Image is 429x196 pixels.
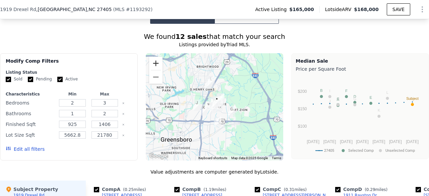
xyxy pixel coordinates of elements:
[36,6,112,13] span: , [GEOGRAPHIC_DATA]
[57,76,78,82] label: Active
[337,97,340,101] text: H
[255,6,289,13] span: Active Listing
[298,124,307,129] text: $100
[320,88,323,92] text: B
[225,103,238,120] div: 4218 Hampshire Dr
[370,95,372,100] text: E
[205,73,218,90] div: 2035 Twain Rd
[198,156,227,160] button: Keyboard shortcuts
[373,139,385,144] text: [DATE]
[6,91,55,97] div: Characteristics
[272,156,281,160] a: Terms (opens in new tab)
[87,7,112,12] span: , NC 27405
[298,89,307,94] text: $200
[385,148,415,153] text: Unselected Comp
[210,93,223,110] div: 1919 Drexel Rd
[354,97,357,101] text: G
[323,139,336,144] text: [DATE]
[126,7,151,12] span: # 1193292
[325,6,354,13] span: Lotside ARV
[113,6,152,13] div: ( )
[406,139,419,144] text: [DATE]
[58,91,87,97] div: Min
[416,3,429,16] button: Show Options
[6,70,132,75] div: Listing Status
[211,114,224,131] div: 3505 Power St
[197,102,210,118] div: 1604 Textile Dr
[6,109,55,118] div: Bathrooms
[90,91,119,97] div: Max
[406,96,419,101] text: Subject
[214,91,227,108] div: 1502 Kingston Rd
[231,156,268,160] span: Map data ©2025 Google
[206,95,219,112] div: 1911 Rayston Dr
[337,97,340,102] text: A
[202,75,215,91] div: 2000 Whitman Rd
[122,134,125,137] button: Clear
[6,77,11,82] input: Sold
[354,94,356,99] text: D
[147,152,170,160] img: Google
[324,148,334,153] text: 27405
[6,130,55,140] div: Lot Size Sqft
[147,152,170,160] a: Open this area in Google Maps (opens a new window)
[6,146,45,152] button: Edit all filters
[362,187,390,192] span: ( miles)
[296,64,425,74] div: Price per Square Foot
[356,139,369,144] text: [DATE]
[366,187,375,192] span: 0.29
[289,6,314,13] span: $165,000
[207,99,220,116] div: 1413 Woodmere Dr
[5,186,58,193] div: Subject Property
[389,139,402,144] text: [DATE]
[307,139,320,144] text: [DATE]
[346,89,348,93] text: F
[281,187,309,192] span: ( miles)
[122,113,125,115] button: Clear
[6,76,22,82] label: Sold
[329,99,331,103] text: J
[354,7,379,12] span: $168,000
[386,90,388,94] text: L
[214,90,227,107] div: 2401 Larkspur Dr
[335,186,390,193] div: Comp D
[190,97,203,114] div: 1508 Upland Dr
[296,74,423,157] svg: A chart.
[115,7,125,12] span: MLS
[201,187,229,192] span: ( miles)
[149,70,163,84] button: Zoom out
[329,89,330,93] text: I
[340,139,353,144] text: [DATE]
[6,98,55,108] div: Bedrooms
[174,186,229,193] div: Comp B
[255,186,309,193] div: Comp C
[94,186,148,193] div: Comp A
[122,102,125,105] button: Clear
[122,123,125,126] button: Clear
[28,76,52,82] label: Pending
[28,77,33,82] input: Pending
[208,94,221,111] div: 2102 Darlington Pl
[176,32,207,41] strong: 12 sales
[296,58,425,64] div: Median Sale
[348,148,374,153] text: Selected Comp
[285,187,294,192] span: 0.31
[378,108,380,112] text: K
[149,57,163,70] button: Zoom in
[57,77,63,82] input: Active
[6,58,132,70] div: Modify Comp Filters
[120,187,148,192] span: ( miles)
[125,187,134,192] span: 0.25
[298,107,307,111] text: $150
[6,120,55,129] div: Finished Sqft
[205,187,214,192] span: 1.19
[387,3,410,15] button: SAVE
